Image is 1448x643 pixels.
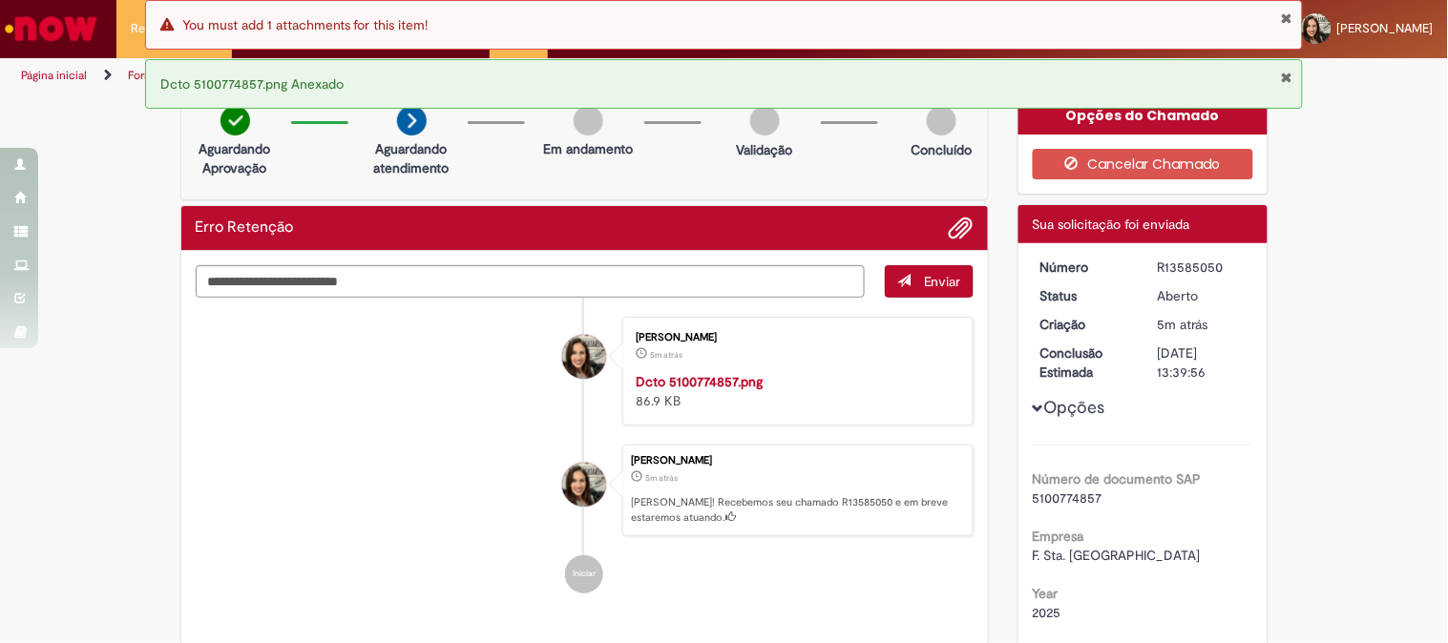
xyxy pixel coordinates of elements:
[366,139,458,177] p: Aguardando atendimento
[1158,286,1247,305] div: Aberto
[1158,258,1247,277] div: R13585050
[1033,528,1084,545] b: Empresa
[631,455,963,467] div: [PERSON_NAME]
[636,372,954,410] div: 86.9 KB
[650,349,682,361] span: 5m atrás
[1026,343,1144,382] dt: Conclusão Estimada
[128,68,269,83] a: Formulário de Atendimento
[196,219,294,237] h2: Erro Retenção Histórico de tíquete
[1033,489,1102,507] span: 5100774857
[574,106,603,135] img: img-circle-grey.png
[160,75,344,93] span: Dcto 5100774857.png Anexado
[924,273,961,290] span: Enviar
[1337,20,1434,36] span: [PERSON_NAME]
[949,216,974,240] button: Adicionar anexos
[911,140,972,159] p: Concluído
[196,445,975,536] li: Ana Paula Schemes Dos Santos
[562,335,606,379] div: Ana Paula Schemes Dos Santos
[131,19,198,38] span: Requisições
[636,373,763,390] a: Dcto 5100774857.png
[21,68,87,83] a: Página inicial
[1280,70,1292,85] button: Fechar Notificação
[1158,315,1247,334] div: 01/10/2025 10:39:53
[636,332,954,343] div: [PERSON_NAME]
[645,472,678,484] time: 01/10/2025 10:39:53
[1158,316,1208,333] time: 01/10/2025 10:39:53
[1033,585,1059,602] b: Year
[1033,547,1201,564] span: F. Sta. [GEOGRAPHIC_DATA]
[1026,258,1144,277] dt: Número
[543,139,633,158] p: Em andamento
[1026,286,1144,305] dt: Status
[1033,216,1190,233] span: Sua solicitação foi enviada
[1033,604,1061,621] span: 2025
[645,472,678,484] span: 5m atrás
[1033,470,1202,487] b: Número de documento SAP
[562,463,606,507] div: Ana Paula Schemes Dos Santos
[631,495,963,525] p: [PERSON_NAME]! Recebemos seu chamado R13585050 e em breve estaremos atuando.
[2,10,100,48] img: ServiceNow
[750,106,780,135] img: img-circle-grey.png
[220,106,250,135] img: check-circle-green.png
[737,140,793,159] p: Validação
[1158,343,1247,382] div: [DATE] 13:39:56
[196,298,975,612] ul: Histórico de tíquete
[1033,149,1253,179] button: Cancelar Chamado
[196,265,866,298] textarea: Digite sua mensagem aqui...
[927,106,956,135] img: img-circle-grey.png
[885,265,974,298] button: Enviar
[1158,316,1208,333] span: 5m atrás
[650,349,682,361] time: 01/10/2025 10:39:50
[397,106,427,135] img: arrow-next.png
[189,139,282,177] p: Aguardando Aprovação
[1026,315,1144,334] dt: Criação
[14,58,951,93] ul: Trilhas de página
[1280,10,1292,26] button: Fechar Notificação
[182,16,429,33] span: You must add 1 attachments for this item!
